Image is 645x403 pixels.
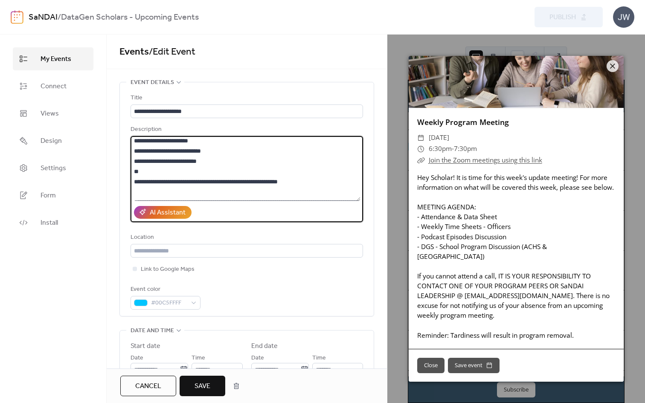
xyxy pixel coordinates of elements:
a: Install [13,211,93,234]
button: Cancel [120,376,176,396]
div: End date [251,341,278,351]
div: Title [131,93,361,103]
span: 7:30pm [454,144,477,153]
span: / Edit Event [149,43,195,61]
span: Form [41,191,56,201]
a: Join the Zoom meetings using this link [429,156,542,165]
b: DataGen Scholars - Upcoming Events [61,9,199,26]
button: AI Assistant [134,206,192,219]
span: Save [195,381,210,391]
span: - [452,144,454,153]
button: Close [417,358,445,373]
span: #00C5FFFF [151,298,187,308]
span: Date [131,353,143,363]
span: [DATE] [429,132,449,143]
b: / [58,9,61,26]
a: Events [119,43,149,61]
a: Views [13,102,93,125]
a: Form [13,184,93,207]
span: Date [251,353,264,363]
div: JW [613,6,634,28]
button: Save event [448,358,500,373]
span: Views [41,109,59,119]
span: Time [192,353,205,363]
span: Event details [131,78,174,88]
button: Save [180,376,225,396]
div: ​ [417,143,425,154]
a: SaNDAI [29,9,58,26]
span: Time [312,353,326,363]
a: My Events [13,47,93,70]
div: AI Assistant [150,208,186,218]
span: Cancel [135,381,161,391]
span: Settings [41,163,66,174]
a: Connect [13,75,93,98]
span: My Events [41,54,71,64]
div: Description [131,125,361,135]
div: ​ [417,132,425,143]
span: Connect [41,81,67,92]
span: Date and time [131,326,174,336]
span: Install [41,218,58,228]
div: Start date [131,341,160,351]
span: 6:30pm [429,144,452,153]
div: ​ [417,155,425,166]
span: Design [41,136,62,146]
a: Weekly Program Meeting [417,117,509,127]
a: Settings [13,157,93,180]
span: Link to Google Maps [141,264,195,275]
div: Hey Scholar! It is time for this week's update meeting! For more information on what will be cove... [409,173,624,340]
div: Event color [131,284,199,295]
div: Location [131,232,361,243]
a: Design [13,129,93,152]
img: logo [11,10,23,24]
